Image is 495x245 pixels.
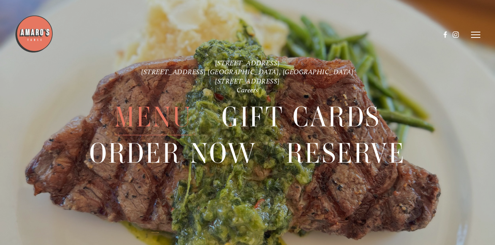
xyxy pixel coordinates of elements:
a: Reserve [286,136,405,171]
a: [STREET_ADDRESS] [215,77,280,85]
a: Menu [114,99,192,135]
a: [STREET_ADDRESS] [GEOGRAPHIC_DATA], [GEOGRAPHIC_DATA] [141,68,354,76]
a: Order Now [89,136,256,171]
a: Careers [237,86,258,94]
a: Gift Cards [222,99,381,135]
span: Reserve [286,136,405,172]
img: Amaro's Table [15,15,53,53]
span: Order Now [89,136,256,172]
